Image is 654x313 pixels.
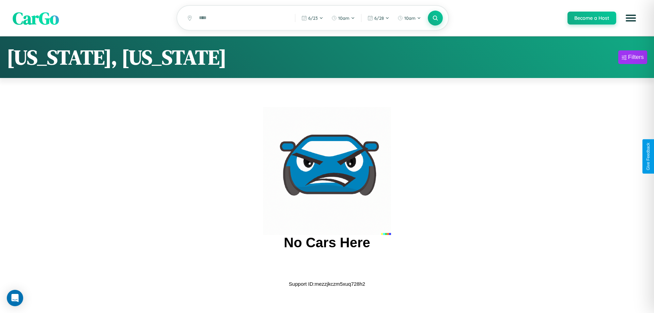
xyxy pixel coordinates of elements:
[404,15,416,21] span: 10am
[284,235,370,250] h2: No Cars Here
[289,279,365,288] p: Support ID: mezzjkczm5xuq728h2
[7,290,23,306] div: Open Intercom Messenger
[646,143,651,170] div: Give Feedback
[628,54,644,61] div: Filters
[621,9,640,28] button: Open menu
[308,15,318,21] span: 6 / 23
[7,43,227,71] h1: [US_STATE], [US_STATE]
[567,12,616,25] button: Become a Host
[298,13,327,24] button: 6/23
[263,107,391,235] img: car
[364,13,393,24] button: 6/28
[394,13,424,24] button: 10am
[374,15,384,21] span: 6 / 28
[338,15,349,21] span: 10am
[618,50,647,64] button: Filters
[328,13,358,24] button: 10am
[13,6,59,30] span: CarGo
